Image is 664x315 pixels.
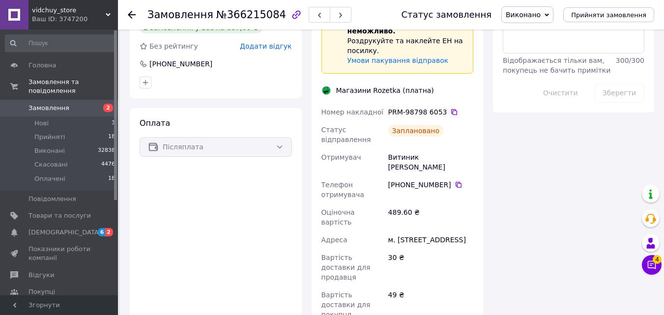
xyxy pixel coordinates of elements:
span: Нові [34,119,49,128]
span: Виконано [506,11,541,19]
div: 30 ₴ [386,249,475,286]
span: 4 [653,255,662,264]
span: Замовлення та повідомлення [29,78,118,95]
span: Без рейтингу [149,42,198,50]
span: Оплачені [34,174,65,183]
span: Прийняті [34,133,65,142]
span: Оплата [140,118,170,128]
span: 300 / 300 [616,57,644,64]
span: 6 [98,228,106,236]
span: №366215084 [216,9,286,21]
span: Замовлення [147,9,213,21]
button: Чат з покупцем4 [642,255,662,275]
span: 32838 [98,146,115,155]
span: Покупці [29,287,55,296]
span: Номер накладної [321,108,384,116]
div: Витиник [PERSON_NAME] [386,148,475,176]
span: vidchuy_store [32,6,106,15]
div: [PHONE_NUMBER] [388,180,473,190]
span: Відгуки [29,271,54,280]
a: Умови пакування відправок [347,57,449,64]
span: Замовлення [29,104,69,113]
span: Телефон отримувача [321,181,364,199]
span: 2 [105,228,113,236]
span: 3 [112,119,115,128]
span: 4476 [101,160,115,169]
span: Отримувач [321,153,361,161]
input: Пошук [5,34,116,52]
span: Статус відправлення [321,126,371,143]
span: Виконані [34,146,65,155]
span: 2 [103,104,113,112]
span: Показники роботи компанії [29,245,91,262]
div: 489.60 ₴ [386,203,475,231]
span: Скасовані [34,160,68,169]
span: Додати відгук [240,42,291,50]
span: Оціночна вартість [321,208,355,226]
span: Прийняти замовлення [571,11,646,19]
p: Роздрукуйте та наклейте ЕН на посилку. [347,36,465,56]
div: Статус замовлення [401,10,491,20]
div: [PHONE_NUMBER] [148,59,213,69]
button: Прийняти замовлення [563,7,654,22]
div: м. [STREET_ADDRESS] [386,231,475,249]
div: Ваш ID: 3747200 [32,15,118,24]
span: 18 [108,133,115,142]
span: Повідомлення [29,195,76,203]
span: Адреса [321,236,347,244]
div: Заплановано [388,125,444,137]
span: Відображається тільки вам, покупець не бачить примітки [503,57,610,74]
div: Магазини Rozetka (платна) [334,86,436,95]
span: Вартість доставки для продавця [321,254,371,281]
div: Повернутися назад [128,10,136,20]
span: 18 [108,174,115,183]
span: [DEMOGRAPHIC_DATA] [29,228,101,237]
div: PRM-98798 6053 [388,107,473,117]
span: Товари та послуги [29,211,91,220]
span: Головна [29,61,56,70]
